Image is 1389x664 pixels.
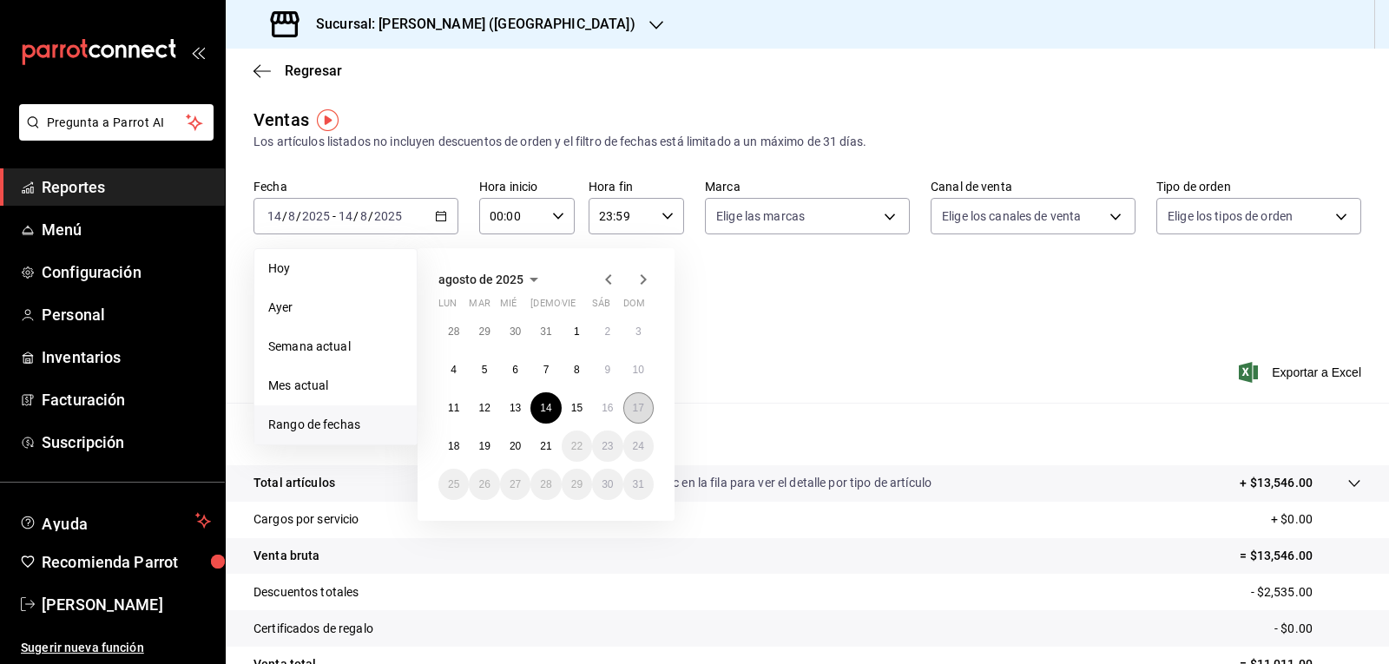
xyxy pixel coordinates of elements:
[633,478,644,490] abbr: 31 de agosto de 2025
[19,104,214,141] button: Pregunta a Parrot AI
[438,354,469,385] button: 4 de agosto de 2025
[42,510,188,531] span: Ayuda
[42,345,211,369] span: Inventarios
[705,181,910,193] label: Marca
[530,469,561,500] button: 28 de agosto de 2025
[540,440,551,452] abbr: 21 de agosto de 2025
[1168,207,1293,225] span: Elige los tipos de orden
[469,316,499,347] button: 29 de julio de 2025
[296,209,301,223] span: /
[438,298,457,316] abbr: lunes
[540,402,551,414] abbr: 14 de agosto de 2025
[633,402,644,414] abbr: 17 de agosto de 2025
[42,218,211,241] span: Menú
[368,209,373,223] span: /
[478,440,490,452] abbr: 19 de agosto de 2025
[500,469,530,500] button: 27 de agosto de 2025
[574,325,580,338] abbr: 1 de agosto de 2025
[42,175,211,199] span: Reportes
[592,354,622,385] button: 9 de agosto de 2025
[540,325,551,338] abbr: 31 de julio de 2025
[1156,181,1361,193] label: Tipo de orden
[592,316,622,347] button: 2 de agosto de 2025
[42,388,211,411] span: Facturación
[338,209,353,223] input: --
[604,364,610,376] abbr: 9 de agosto de 2025
[438,431,469,462] button: 18 de agosto de 2025
[562,469,592,500] button: 29 de agosto de 2025
[643,474,931,492] p: Da clic en la fila para ver el detalle por tipo de artículo
[469,431,499,462] button: 19 de agosto de 2025
[602,440,613,452] abbr: 23 de agosto de 2025
[451,364,457,376] abbr: 4 de agosto de 2025
[574,364,580,376] abbr: 8 de agosto de 2025
[373,209,403,223] input: ----
[482,364,488,376] abbr: 5 de agosto de 2025
[530,431,561,462] button: 21 de agosto de 2025
[510,440,521,452] abbr: 20 de agosto de 2025
[21,639,211,657] span: Sugerir nueva función
[592,298,610,316] abbr: sábado
[438,392,469,424] button: 11 de agosto de 2025
[623,298,645,316] abbr: domingo
[353,209,359,223] span: /
[438,469,469,500] button: 25 de agosto de 2025
[623,431,654,462] button: 24 de agosto de 2025
[42,303,211,326] span: Personal
[571,478,583,490] abbr: 29 de agosto de 2025
[478,402,490,414] abbr: 12 de agosto de 2025
[931,181,1136,193] label: Canal de venta
[543,364,550,376] abbr: 7 de agosto de 2025
[540,478,551,490] abbr: 28 de agosto de 2025
[438,273,523,286] span: agosto de 2025
[510,325,521,338] abbr: 30 de julio de 2025
[623,354,654,385] button: 10 de agosto de 2025
[530,354,561,385] button: 7 de agosto de 2025
[253,474,335,492] p: Total artículos
[592,469,622,500] button: 30 de agosto de 2025
[332,209,336,223] span: -
[602,478,613,490] abbr: 30 de agosto de 2025
[589,181,684,193] label: Hora fin
[592,431,622,462] button: 23 de agosto de 2025
[500,298,517,316] abbr: miércoles
[268,299,403,317] span: Ayer
[12,126,214,144] a: Pregunta a Parrot AI
[448,402,459,414] abbr: 11 de agosto de 2025
[562,431,592,462] button: 22 de agosto de 2025
[301,209,331,223] input: ----
[562,298,576,316] abbr: viernes
[191,45,205,59] button: open_drawer_menu
[359,209,368,223] input: --
[1271,510,1361,529] p: + $0.00
[42,260,211,284] span: Configuración
[268,260,403,278] span: Hoy
[512,364,518,376] abbr: 6 de agosto de 2025
[253,510,359,529] p: Cargos por servicio
[623,392,654,424] button: 17 de agosto de 2025
[469,469,499,500] button: 26 de agosto de 2025
[317,109,339,131] img: Tooltip marker
[500,354,530,385] button: 6 de agosto de 2025
[253,583,359,602] p: Descuentos totales
[282,209,287,223] span: /
[448,440,459,452] abbr: 18 de agosto de 2025
[253,62,342,79] button: Regresar
[1242,362,1361,383] button: Exportar a Excel
[268,338,403,356] span: Semana actual
[1240,474,1313,492] p: + $13,546.00
[253,133,1361,151] div: Los artículos listados no incluyen descuentos de orden y el filtro de fechas está limitado a un m...
[1251,583,1361,602] p: - $2,535.00
[268,377,403,395] span: Mes actual
[562,354,592,385] button: 8 de agosto de 2025
[633,440,644,452] abbr: 24 de agosto de 2025
[285,62,342,79] span: Regresar
[530,316,561,347] button: 31 de julio de 2025
[1240,547,1361,565] p: = $13,546.00
[469,354,499,385] button: 5 de agosto de 2025
[253,620,373,638] p: Certificados de regalo
[253,547,319,565] p: Venta bruta
[42,550,211,574] span: Recomienda Parrot
[469,392,499,424] button: 12 de agosto de 2025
